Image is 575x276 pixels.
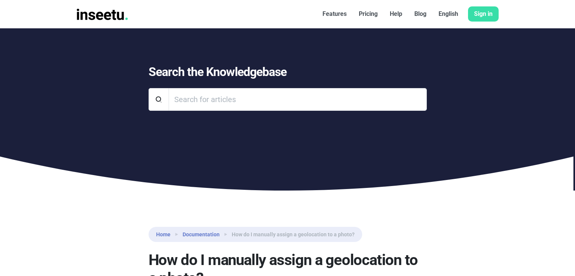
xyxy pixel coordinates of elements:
font: Blog [414,10,426,17]
font: Sign in [474,10,493,17]
a: Home [156,231,170,239]
a: Pricing [353,6,384,22]
font: Help [390,10,402,17]
a: English [432,6,464,22]
font: Features [322,10,347,17]
font: Pricing [359,10,378,17]
li: How do I manually assign a geolocation to a photo? [220,230,355,239]
a: Sign in [468,6,499,22]
a: Documentation [183,231,220,239]
input: Search [169,88,427,111]
a: Features [316,6,353,22]
h1: Search the Knowledgebase [149,65,427,79]
img: INSEETU [77,9,128,20]
a: Blog [408,6,432,22]
a: Help [384,6,408,22]
nav: breadcrumb [149,227,362,242]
